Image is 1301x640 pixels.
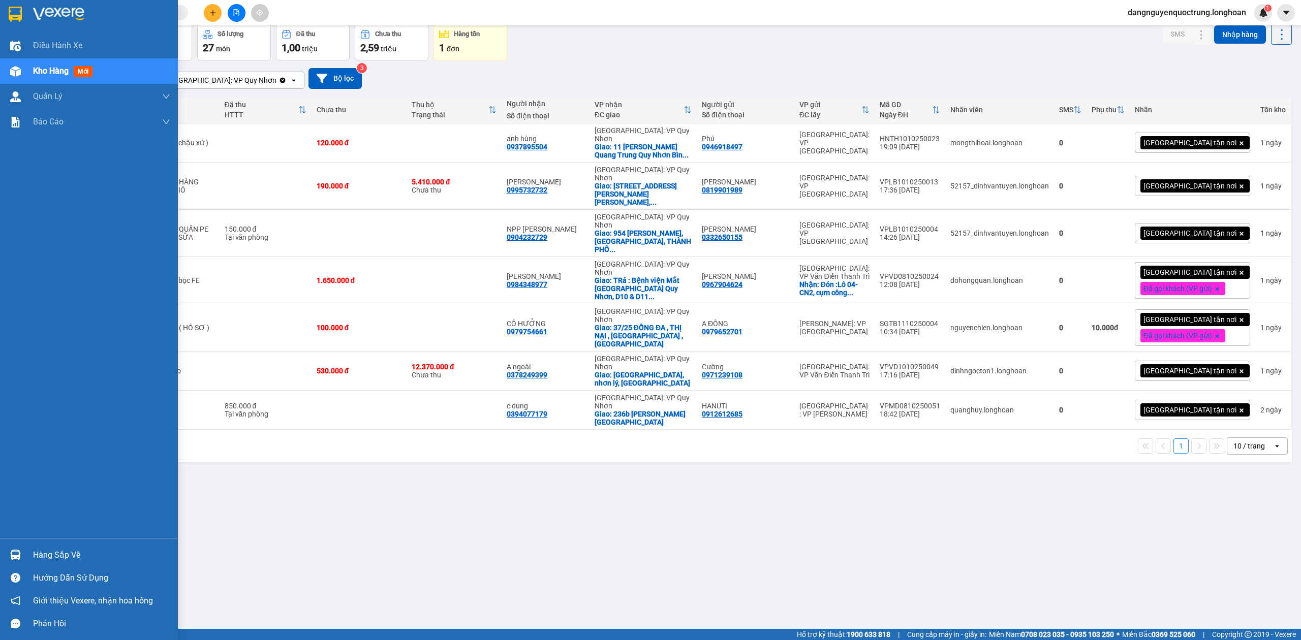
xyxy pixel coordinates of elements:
[1122,629,1195,640] span: Miền Bắc
[454,30,480,38] div: Hàng tồn
[595,324,692,348] div: Giao: 37/25 ĐỐNG ĐA , THỊ NẠI , QUY NHƠN , BÌNH ĐỊNH
[225,111,298,119] div: HTTT
[412,363,497,371] div: 12.370.000 đ
[33,115,64,128] span: Báo cáo
[799,264,870,280] div: [GEOGRAPHIC_DATA]: VP Văn Điển Thanh Trì
[220,97,312,123] th: Toggle SortBy
[799,402,870,418] div: [GEOGRAPHIC_DATA] : VP [PERSON_NAME]
[702,101,789,109] div: Người gửi
[1059,106,1073,114] div: SMS
[1143,138,1236,147] span: [GEOGRAPHIC_DATA] tận nơi
[203,42,214,54] span: 27
[880,272,940,280] div: VPVD0810250024
[1143,268,1236,277] span: [GEOGRAPHIC_DATA] tận nơi
[317,182,401,190] div: 190.000 đ
[799,111,861,119] div: ĐC lấy
[799,101,861,109] div: VP gửi
[799,363,870,379] div: [GEOGRAPHIC_DATA]: VP Văn Điển Thanh Trì
[950,106,1049,114] div: Nhân viên
[702,410,742,418] div: 0912612685
[308,68,362,89] button: Bộ lọc
[880,371,940,379] div: 17:16 [DATE]
[507,186,547,194] div: 0995732732
[702,272,789,280] div: Linh
[507,319,584,328] div: CÔ HƯỞNG
[1059,367,1081,375] div: 0
[507,135,584,143] div: anh hùng
[507,363,584,371] div: A ngoài
[799,221,870,245] div: [GEOGRAPHIC_DATA]: VP [GEOGRAPHIC_DATA]
[1143,315,1236,324] span: [GEOGRAPHIC_DATA] tận nơi
[1059,276,1081,284] div: 0
[880,111,932,119] div: Ngày ĐH
[412,111,488,119] div: Trạng thái
[1245,631,1252,638] span: copyright
[950,139,1049,147] div: mongthihoai.longhoan
[595,410,692,426] div: Giao: 236b bạch đằng trần hưng đạo quy nhơn bình định
[702,178,789,186] div: ANH TIẾN
[950,276,1049,284] div: dohongquan.longhoan
[702,233,742,241] div: 0332650155
[33,548,170,563] div: Hàng sắp về
[950,182,1049,190] div: 52157_dinhvantuyen.longhoan
[880,328,940,336] div: 10:34 [DATE]
[507,402,584,410] div: c dung
[33,39,82,52] span: Điều hành xe
[989,629,1114,640] span: Miền Nam
[702,143,742,151] div: 0946918497
[880,280,940,289] div: 12:08 [DATE]
[507,225,584,233] div: NPP Bảo Ngọc
[10,66,21,77] img: warehouse-icon
[702,225,789,233] div: THÙY CHUNG
[507,100,584,108] div: Người nhận
[433,24,507,60] button: Hàng tồn1đơn
[360,42,379,54] span: 2,59
[507,233,547,241] div: 0904232729
[950,367,1049,375] div: dinhngocton1.longhoan
[1260,139,1286,147] div: 1
[507,143,547,151] div: 0937895504
[950,324,1049,332] div: nguyenchien.longhoan
[317,139,401,147] div: 120.000 đ
[507,410,547,418] div: 0394077179
[1152,630,1195,638] strong: 0369 525 060
[290,76,298,84] svg: open
[1260,229,1286,237] div: 1
[357,63,367,73] sup: 3
[847,289,853,297] span: ...
[1143,229,1236,238] span: [GEOGRAPHIC_DATA] tận nơi
[33,66,69,76] span: Kho hàng
[10,41,21,51] img: warehouse-icon
[412,178,497,186] div: 5.410.000 đ
[1273,442,1281,450] svg: open
[590,97,697,123] th: Toggle SortBy
[595,182,692,206] div: Giao: SỐ 7 NGUYỄN TẤT THÀNH, LÝ THƯỜNG KIỆT, QUY NHƠN, BÌNH ĐỊNH
[950,406,1049,414] div: quanghuy.longhoan
[209,9,216,16] span: plus
[10,550,21,560] img: warehouse-icon
[1143,284,1212,293] span: Đã gọi khách (VP gửi)
[1266,139,1282,147] span: ngày
[1260,276,1286,284] div: 1
[233,9,240,16] span: file-add
[1277,4,1295,22] button: caret-down
[11,596,20,605] span: notification
[225,225,306,233] div: 150.000 đ
[595,355,692,371] div: [GEOGRAPHIC_DATA]: VP Quy Nhơn
[216,45,230,53] span: món
[1092,324,1119,332] strong: 10.000 đ
[595,101,684,109] div: VP nhận
[1021,630,1114,638] strong: 0708 023 035 - 0935 103 250
[702,363,789,371] div: Cường
[225,233,306,241] div: Tại văn phòng
[251,4,269,22] button: aim
[33,616,170,631] div: Phản hồi
[507,112,584,120] div: Số điện thoại
[407,97,502,123] th: Toggle SortBy
[228,4,245,22] button: file-add
[1266,324,1282,332] span: ngày
[1266,5,1269,12] span: 1
[595,276,692,301] div: Giao: TRả : Bệnh viện Mắt Sài Gòn Quy Nhơn, D10 & D11 đường Điện Biên Phủ , Tuy Phước, Quy NHơn
[1059,139,1081,147] div: 0
[1054,97,1087,123] th: Toggle SortBy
